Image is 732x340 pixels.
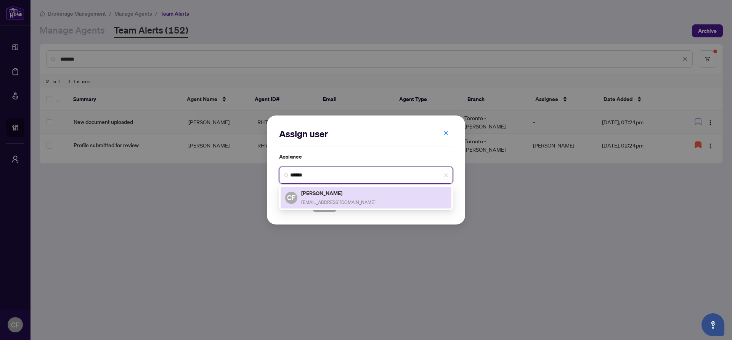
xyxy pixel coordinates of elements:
[443,130,449,136] span: close
[301,199,376,205] span: [EMAIL_ADDRESS][DOMAIN_NAME]
[284,173,289,178] img: search_icon
[701,313,724,336] button: Open asap
[444,173,448,178] span: close
[279,152,453,161] label: Assignee
[287,192,295,203] span: CF
[279,128,453,140] h2: Assign user
[301,189,376,197] h5: [PERSON_NAME]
